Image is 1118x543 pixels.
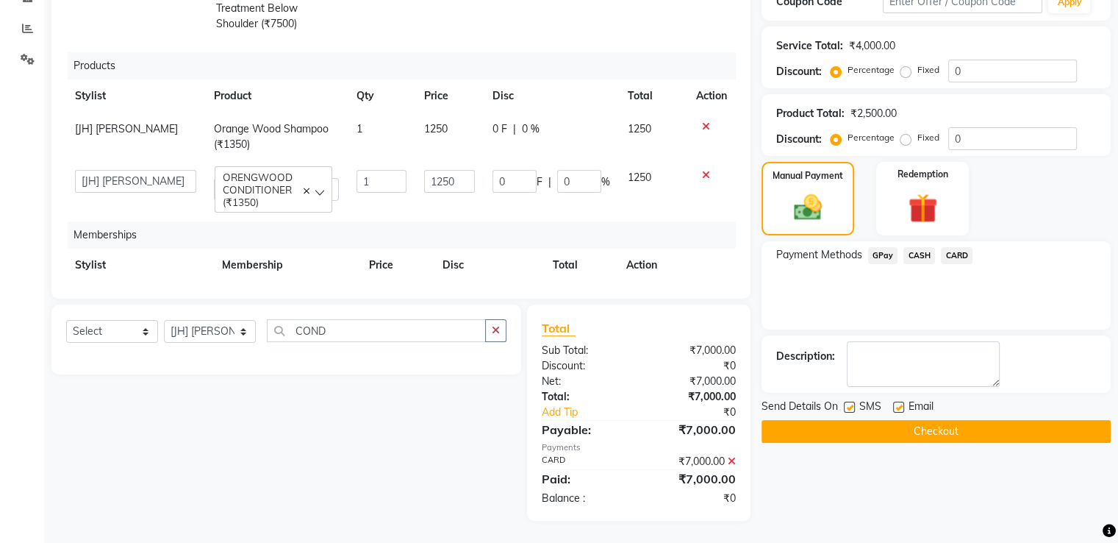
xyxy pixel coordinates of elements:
[639,343,747,358] div: ₹7,000.00
[848,63,895,77] label: Percentage
[537,174,542,190] span: F
[628,171,651,184] span: 1250
[484,79,619,113] th: Disc
[601,174,610,190] span: %
[639,374,747,389] div: ₹7,000.00
[941,247,972,264] span: CARD
[68,221,747,249] div: Memberships
[639,470,747,488] div: ₹7,000.00
[848,131,895,144] label: Percentage
[776,106,845,121] div: Product Total:
[639,421,747,439] div: ₹7,000.00
[434,249,544,282] th: Disc
[213,249,360,282] th: Membership
[776,247,862,263] span: Payment Methods
[531,405,656,420] a: Add Tip
[639,358,747,374] div: ₹0
[492,121,507,137] span: 0 F
[776,132,822,147] div: Discount:
[639,389,747,405] div: ₹7,000.00
[917,131,939,144] label: Fixed
[687,79,736,113] th: Action
[917,63,939,77] label: Fixed
[850,106,897,121] div: ₹2,500.00
[531,374,639,389] div: Net:
[205,79,348,113] th: Product
[348,79,415,113] th: Qty
[531,389,639,405] div: Total:
[68,52,747,79] div: Products
[548,174,551,190] span: |
[531,491,639,506] div: Balance :
[639,491,747,506] div: ₹0
[356,122,362,135] span: 1
[66,79,205,113] th: Stylist
[360,249,434,282] th: Price
[899,190,947,227] img: _gift.svg
[619,79,687,113] th: Total
[849,38,895,54] div: ₹4,000.00
[531,421,639,439] div: Payable:
[868,247,898,264] span: GPay
[66,249,213,282] th: Stylist
[762,420,1111,443] button: Checkout
[909,399,934,417] span: Email
[531,454,639,469] div: CARD
[897,168,948,181] label: Redemption
[531,470,639,488] div: Paid:
[267,319,486,342] input: Search
[776,349,835,364] div: Description:
[522,121,540,137] span: 0 %
[424,122,448,135] span: 1250
[628,122,651,135] span: 1250
[785,191,831,224] img: _cash.svg
[415,79,484,113] th: Price
[531,343,639,358] div: Sub Total:
[859,399,881,417] span: SMS
[639,454,747,469] div: ₹7,000.00
[617,249,736,282] th: Action
[762,399,838,417] span: Send Details On
[544,249,617,282] th: Total
[773,169,843,182] label: Manual Payment
[75,122,178,135] span: [JH] [PERSON_NAME]
[656,405,746,420] div: ₹0
[542,441,736,454] div: Payments
[513,121,516,137] span: |
[531,358,639,374] div: Discount:
[214,122,329,151] span: Orange Wood Shampoo (₹1350)
[223,171,293,208] span: ORENGWOOD CONDITIONER (₹1350)
[542,321,576,336] span: Total
[776,64,822,79] div: Discount:
[776,38,843,54] div: Service Total:
[903,247,935,264] span: CASH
